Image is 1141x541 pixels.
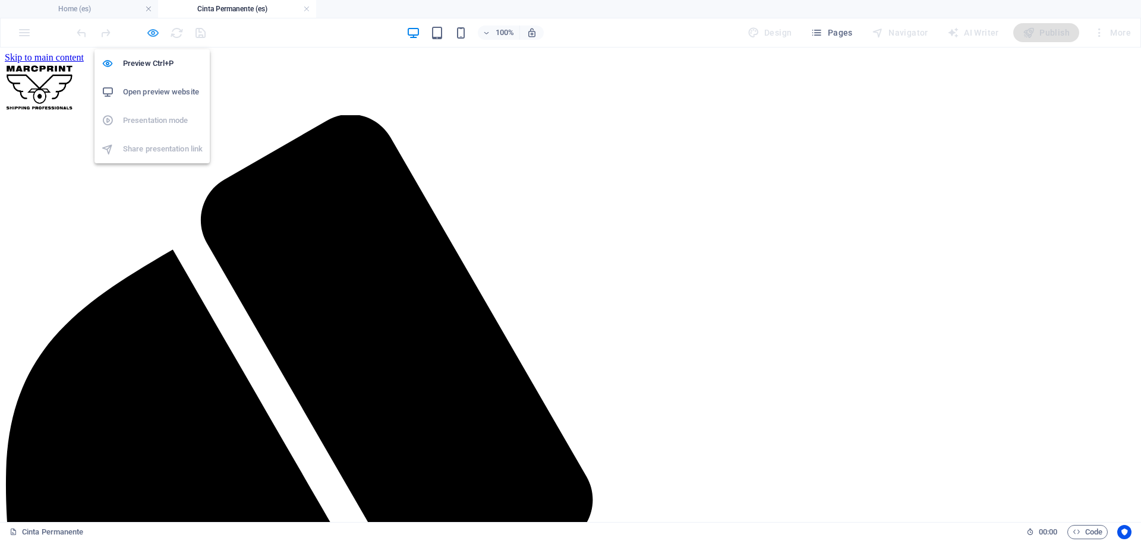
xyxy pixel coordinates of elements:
h6: 100% [496,26,515,40]
span: : [1047,527,1049,536]
button: 100% [478,26,520,40]
h6: Preview Ctrl+P [123,56,203,71]
h6: Open preview website [123,85,203,99]
button: Pages [806,23,857,42]
i: On resize automatically adjust zoom level to fit chosen device. [527,27,537,38]
div: Design (Ctrl+Alt+Y) [743,23,797,42]
span: Pages [811,27,852,39]
h6: Session time [1026,525,1058,539]
button: Usercentrics [1117,525,1131,539]
button: Code [1067,525,1108,539]
span: 00 00 [1039,525,1057,539]
a: Click to cancel selection. Double-click to open Pages [10,525,84,539]
a: Skip to main content [5,5,84,15]
span: Code [1073,525,1102,539]
h4: Cinta Permanente (es) [158,2,316,15]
